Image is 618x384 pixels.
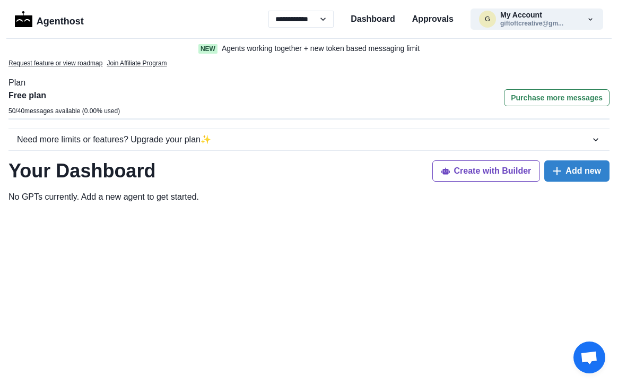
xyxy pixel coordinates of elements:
[176,43,442,54] a: NewAgents working together + new token based messaging limit
[471,8,603,30] button: giftoftcreative@gmail.comMy Accountgiftoftcreative@gm...
[8,58,102,68] a: Request feature or view roadmap
[222,43,420,54] p: Agents working together + new token based messaging limit
[15,10,84,29] a: LogoAgenthost
[8,106,120,116] p: 50 / 40 messages available ( 0.00 % used)
[504,89,610,118] a: Purchase more messages
[17,133,590,146] div: Need more limits or features? Upgrade your plan ✨
[198,44,217,54] span: New
[15,11,32,27] img: Logo
[8,89,120,102] p: Free plan
[573,342,605,373] div: Open chat
[8,129,610,150] button: Need more limits or features? Upgrade your plan✨
[432,160,541,182] button: Create with Builder
[8,191,610,203] p: No GPTs currently. Add a new agent to get started .
[351,13,395,25] a: Dashboard
[8,159,155,182] h1: Your Dashboard
[504,89,610,106] button: Purchase more messages
[412,13,454,25] a: Approvals
[544,160,610,182] button: Add new
[107,58,167,68] a: Join Affiliate Program
[8,76,610,89] p: Plan
[37,10,84,29] p: Agenthost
